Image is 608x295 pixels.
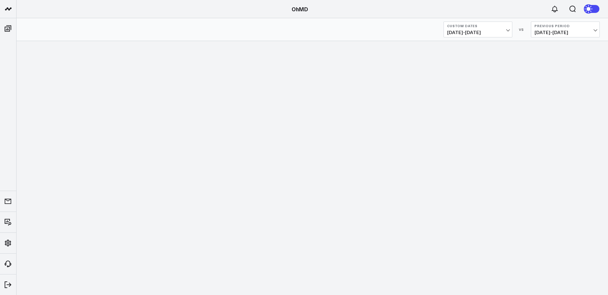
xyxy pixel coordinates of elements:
button: Custom Dates[DATE]-[DATE] [444,22,512,37]
a: OhMD [292,5,308,13]
span: [DATE] - [DATE] [535,30,596,35]
span: [DATE] - [DATE] [447,30,509,35]
b: Previous Period [535,24,596,28]
b: Custom Dates [447,24,509,28]
button: Previous Period[DATE]-[DATE] [531,22,600,37]
div: VS [516,27,528,31]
